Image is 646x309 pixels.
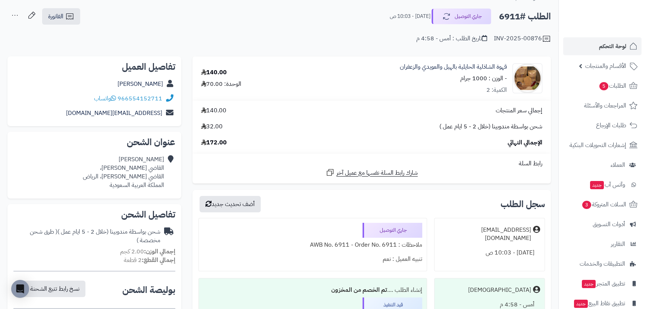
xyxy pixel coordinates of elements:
[124,256,175,265] small: 2 قطعة
[48,12,63,21] span: الفاتورة
[563,176,642,194] a: وآتس آبجديد
[582,201,591,209] span: 3
[11,280,29,298] div: Open Intercom Messenger
[599,41,626,51] span: لوحة التحكم
[563,215,642,233] a: أدوات التسويق
[195,159,548,168] div: رابط السلة
[563,235,642,253] a: التقارير
[122,285,175,294] h2: بوليصة الشحن
[499,9,551,24] h2: الطلب #6911
[563,97,642,115] a: المراجعات والأسئلة
[595,20,639,35] img: logo-2.png
[593,219,625,230] span: أدوات التسويق
[15,281,85,297] button: نسخ رابط تتبع الشحنة
[120,247,175,256] small: 2.00 كجم
[460,74,507,83] small: - الوزن : 1000 جرام
[201,122,223,131] span: 32.00
[439,246,540,260] div: [DATE] - 10:03 ص
[439,226,531,243] div: [EMAIL_ADDRESS][DOMAIN_NAME]
[581,199,626,210] span: السلات المتروكة
[596,120,626,131] span: طلبات الإرجاع
[599,81,626,91] span: الطلبات
[590,181,604,189] span: جديد
[117,79,163,88] a: [PERSON_NAME]
[563,196,642,213] a: السلات المتروكة3
[468,286,531,294] div: [DEMOGRAPHIC_DATA]
[508,138,542,147] span: الإجمالي النهائي
[117,94,162,103] a: 966554152711
[30,284,79,293] span: نسخ رابط تتبع الشحنة
[563,156,642,174] a: العملاء
[326,168,418,177] a: شارك رابط السلة نفسها مع عميل آخر
[580,259,625,269] span: التطبيقات والخدمات
[13,210,175,219] h2: تفاصيل الشحن
[363,223,422,238] div: جاري التوصيل
[66,109,162,118] a: [EMAIL_ADDRESS][DOMAIN_NAME]
[563,136,642,154] a: إشعارات التحويلات البنكية
[611,239,625,249] span: التقارير
[563,116,642,134] a: طلبات الإرجاع
[486,86,507,94] div: الكمية: 2
[501,200,545,209] h3: سجل الطلب
[585,61,626,71] span: الأقسام والمنتجات
[200,196,261,212] button: أضف تحديث جديد
[201,138,227,147] span: 172.00
[416,34,487,43] div: تاريخ الطلب : أمس - 4:58 م
[201,106,226,115] span: 140.00
[201,80,241,88] div: الوحدة: 70.00
[513,63,542,93] img: 1704009880-WhatsApp%20Image%202023-12-31%20at%209.42.12%20AM%20(1)-90x90.jpeg
[144,247,175,256] strong: إجمالي الوزن:
[582,280,596,288] span: جديد
[494,34,551,43] div: INV-2025-00876
[439,122,542,131] span: شحن بواسطة مندوبينا (خلال 2 - 5 ايام عمل )
[390,13,430,20] small: [DATE] - 10:03 ص
[13,62,175,71] h2: تفاصيل العميل
[13,138,175,147] h2: عنوان الشحن
[589,180,625,190] span: وآتس آب
[400,63,507,71] a: قهوة الشاذلية الحايلية بالهيل والعويدي والزعفران
[570,140,626,150] span: إشعارات التحويلات البنكية
[42,8,80,25] a: الفاتورة
[13,228,160,245] div: شحن بواسطة مندوبينا (خلال 2 - 5 ايام عمل )
[83,155,164,189] div: [PERSON_NAME] القاضي [PERSON_NAME]، القاضي [PERSON_NAME]، الرياض المملكة العربية السعودية
[563,275,642,293] a: تطبيق المتجرجديد
[563,255,642,273] a: التطبيقات والخدمات
[331,285,387,294] b: تم الخصم من المخزون
[94,94,116,103] a: واتساب
[611,160,625,170] span: العملاء
[203,238,422,252] div: ملاحظات : AWB No. 6911 - Order No. 6911
[563,77,642,95] a: الطلبات5
[203,283,422,297] div: إنشاء الطلب ....
[432,9,491,24] button: جاري التوصيل
[201,68,227,77] div: 140.00
[599,82,608,90] span: 5
[142,256,175,265] strong: إجمالي القطع:
[203,252,422,266] div: تنبيه العميل : نعم
[581,278,625,289] span: تطبيق المتجر
[584,100,626,111] span: المراجعات والأسئلة
[496,106,542,115] span: إجمالي سعر المنتجات
[30,227,160,245] span: ( طرق شحن مخصصة )
[336,169,418,177] span: شارك رابط السلة نفسها مع عميل آخر
[574,300,588,308] span: جديد
[563,37,642,55] a: لوحة التحكم
[573,298,625,309] span: تطبيق نقاط البيع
